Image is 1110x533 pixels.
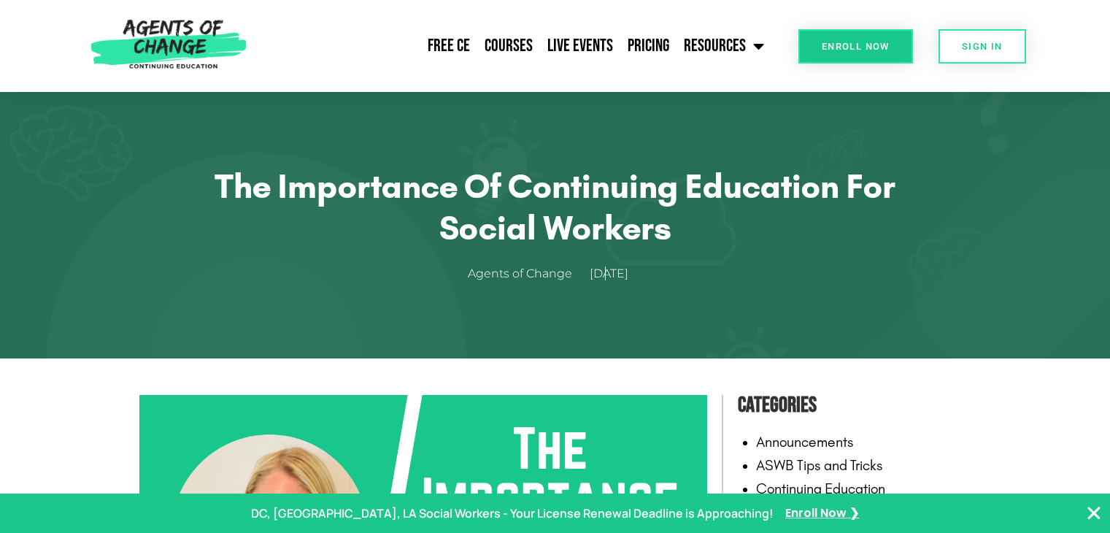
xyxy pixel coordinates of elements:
a: SIGN IN [939,29,1026,64]
a: Enroll Now [798,29,913,64]
nav: Menu [253,28,771,64]
a: [DATE] [590,264,643,285]
p: DC, [GEOGRAPHIC_DATA], LA Social Workers - Your License Renewal Deadline is Approaching! [251,503,774,524]
a: Announcements [756,433,854,450]
a: Free CE [420,28,477,64]
a: Courses [477,28,540,64]
a: Resources [677,28,771,64]
span: SIGN IN [962,42,1003,51]
a: Enroll Now ❯ [785,503,859,524]
span: Agents of Change [468,264,572,285]
time: [DATE] [590,266,628,280]
a: Live Events [540,28,620,64]
h4: Categories [738,388,971,423]
a: Pricing [620,28,677,64]
h1: The Importance of Continuing Education for Social Workers [176,166,935,248]
a: ASWB Tips and Tricks [756,456,883,474]
a: Agents of Change [468,264,587,285]
button: Close Banner [1085,505,1103,522]
a: Continuing Education [756,480,885,497]
span: Enroll Now [822,42,890,51]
